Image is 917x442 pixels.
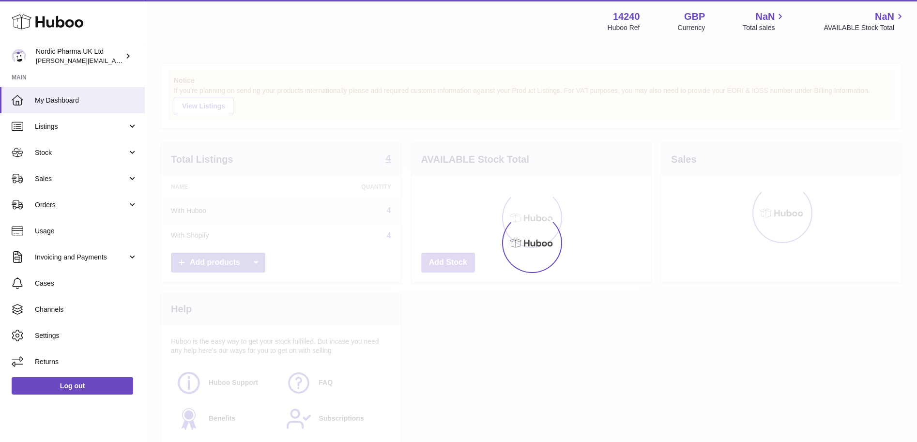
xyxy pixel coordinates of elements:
[36,47,123,65] div: Nordic Pharma UK Ltd
[875,10,894,23] span: NaN
[12,377,133,395] a: Log out
[35,227,138,236] span: Usage
[35,174,127,183] span: Sales
[35,253,127,262] span: Invoicing and Payments
[613,10,640,23] strong: 14240
[608,23,640,32] div: Huboo Ref
[35,200,127,210] span: Orders
[35,279,138,288] span: Cases
[35,357,138,366] span: Returns
[755,10,775,23] span: NaN
[743,23,786,32] span: Total sales
[824,23,905,32] span: AVAILABLE Stock Total
[35,122,127,131] span: Listings
[35,305,138,314] span: Channels
[12,49,26,63] img: joe.plant@parapharmdev.com
[35,331,138,340] span: Settings
[678,23,705,32] div: Currency
[824,10,905,32] a: NaN AVAILABLE Stock Total
[36,57,194,64] span: [PERSON_NAME][EMAIL_ADDRESS][DOMAIN_NAME]
[35,96,138,105] span: My Dashboard
[743,10,786,32] a: NaN Total sales
[684,10,705,23] strong: GBP
[35,148,127,157] span: Stock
